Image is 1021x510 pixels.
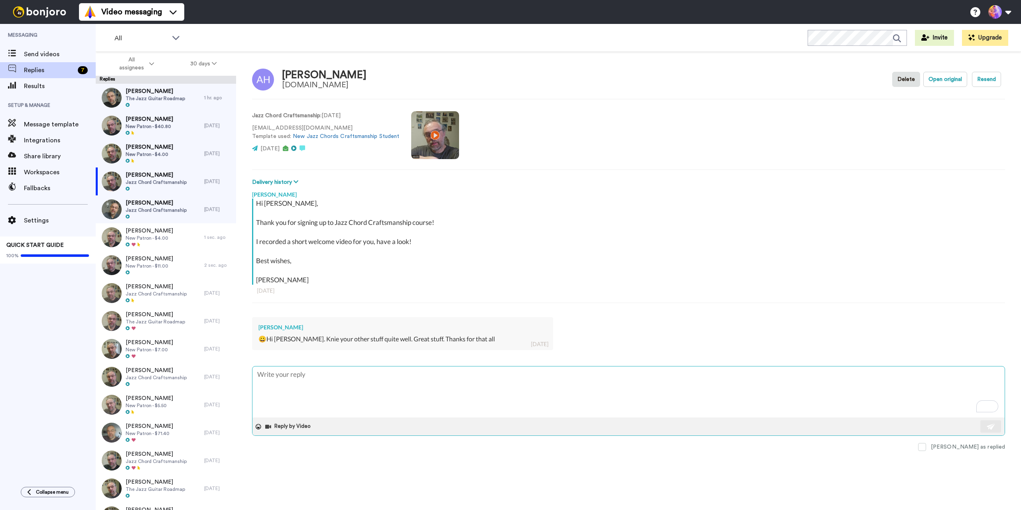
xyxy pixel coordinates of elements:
img: 5a3653fb-7ecb-4201-ace1-96de2dcb01d8-thumb.jpg [102,227,122,247]
span: Video messaging [101,6,162,18]
span: Jazz Chord Craftsmanship [126,458,187,465]
span: [PERSON_NAME] [126,283,187,291]
span: [PERSON_NAME] [126,311,185,319]
div: [DATE] [204,457,232,464]
img: 094e06a6-1b9b-4e43-a689-364bf7153a53-thumb.jpg [102,478,122,498]
a: New Jazz Chords Craftsmanship Student [293,134,399,139]
img: bj-logo-header-white.svg [10,6,69,18]
button: All assignees [97,53,172,75]
span: Results [24,81,96,91]
strong: Jazz Chord Craftsmanship [252,113,320,118]
div: 7 [78,66,88,74]
img: c4c75e11-da6c-4b9f-8ca4-f5707b48adc4-thumb.jpg [102,88,122,108]
div: [DATE] [204,374,232,380]
button: Delivery history [252,178,301,187]
button: Reply by Video [264,421,313,433]
button: Delete [892,72,920,87]
div: Replies [96,76,236,84]
span: Fallbacks [24,183,96,193]
span: All [114,33,168,43]
div: [PERSON_NAME] [282,69,367,81]
div: 😀Hi [PERSON_NAME]. Knie your other stuff quite well. Great stuff. Thanks for that all [258,335,547,344]
a: [PERSON_NAME]Jazz Chord Craftsmanship[DATE] [96,167,236,195]
a: [PERSON_NAME]New Patron - $5.50[DATE] [96,391,236,419]
span: Jazz Chord Craftsmanship [126,291,187,297]
button: 30 days [172,57,235,71]
span: New Patron - $7.00 [126,347,173,353]
button: Open original [923,72,967,87]
span: Replies [24,65,75,75]
button: Resend [972,72,1001,87]
span: Send videos [24,49,96,59]
span: Jazz Chord Craftsmanship [126,179,187,185]
span: New Patron - $4.00 [126,235,173,241]
img: 37583635-ae83-42af-ac70-8e72b3ee5843-thumb.jpg [102,283,122,303]
div: [DATE] [204,122,232,129]
div: [DATE] [204,485,232,492]
span: Jazz Chord Craftsmanship [126,207,187,213]
span: [PERSON_NAME] [126,227,173,235]
span: [PERSON_NAME] [126,87,185,95]
span: [PERSON_NAME] [126,143,173,151]
div: [DATE] [531,340,548,348]
div: Hi [PERSON_NAME], Thank you for signing up to Jazz Chord Craftsmanship course! I recorded a short... [256,199,1003,285]
img: fbdcfad4-82e5-48b7-9b84-23da7e93beab-thumb.jpg [102,311,122,331]
div: [DATE] [204,206,232,213]
a: [PERSON_NAME]Jazz Chord Craftsmanship[DATE] [96,279,236,307]
span: QUICK START GUIDE [6,242,64,248]
a: [PERSON_NAME]Jazz Chord Craftsmanship[DATE] [96,447,236,475]
div: 1 hr. ago [204,95,232,101]
span: The Jazz Guitar Roadmap [126,95,185,102]
div: [PERSON_NAME] as replied [931,443,1005,451]
a: [PERSON_NAME]The Jazz Guitar Roadmap[DATE] [96,475,236,502]
span: Integrations [24,136,96,145]
a: [PERSON_NAME]The Jazz Guitar Roadmap[DATE] [96,307,236,335]
a: [PERSON_NAME]New Patron - $11.002 sec. ago [96,251,236,279]
span: [PERSON_NAME] [126,478,185,486]
img: 1a24cad7-86c3-42b9-964f-2b569b172d34-thumb.jpg [102,339,122,359]
img: 931fef21-f15f-4fa1-8fee-7beb08bb1f64-thumb.jpg [102,423,122,443]
p: : [DATE] [252,112,399,120]
div: [PERSON_NAME] [258,323,547,331]
span: Share library [24,152,96,161]
span: [PERSON_NAME] [126,115,173,123]
a: [PERSON_NAME]The Jazz Guitar Roadmap1 hr. ago [96,84,236,112]
span: [PERSON_NAME] [126,450,187,458]
a: [PERSON_NAME]Jazz Chord Craftsmanship[DATE] [96,363,236,391]
span: Collapse menu [36,489,69,495]
div: [DATE] [204,429,232,436]
a: [PERSON_NAME]New Patron - $40.80[DATE] [96,112,236,140]
span: [PERSON_NAME] [126,255,173,263]
span: 100% [6,252,19,259]
a: [PERSON_NAME]New Patron - $4.001 sec. ago [96,223,236,251]
span: [PERSON_NAME] [126,339,173,347]
button: Collapse menu [21,487,75,497]
span: [PERSON_NAME] [126,199,187,207]
span: New Patron - $4.00 [126,151,173,158]
button: Invite [915,30,954,46]
span: [PERSON_NAME] [126,394,173,402]
img: Image of Albert Heidel [252,69,274,91]
span: [DATE] [260,146,280,152]
span: The Jazz Guitar Roadmap [126,486,185,492]
img: 196ccf9c-bf43-463c-94d9-47550423a721-thumb.jpg [102,451,122,471]
img: ee77b85b-531a-4a2b-ad6c-dbfdad5088b8-thumb.jpg [102,144,122,163]
img: 1b26c039-693c-4da3-b3b7-7ccfb8e81d4d-thumb.jpg [102,116,122,136]
div: [DATE] [257,287,1000,295]
span: Jazz Chord Craftsmanship [126,374,187,381]
span: New Patron - $40.80 [126,123,173,130]
img: 4c7c4c04-2948-48a0-80ac-2251f25c9303-thumb.jpg [102,255,122,275]
div: [DATE] [204,178,232,185]
img: 7f7428a8-c805-4f1f-9510-00314b36e05a-thumb.jpg [102,171,122,191]
span: [PERSON_NAME] [126,366,187,374]
span: New Patron - $5.50 [126,402,173,409]
div: [DATE] [204,402,232,408]
div: [DOMAIN_NAME] [282,81,367,89]
span: New Patron - $71.40 [126,430,173,437]
span: The Jazz Guitar Roadmap [126,319,185,325]
span: New Patron - $11.00 [126,263,173,269]
span: Settings [24,216,96,225]
span: [PERSON_NAME] [126,422,173,430]
a: [PERSON_NAME]Jazz Chord Craftsmanship[DATE] [96,195,236,223]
